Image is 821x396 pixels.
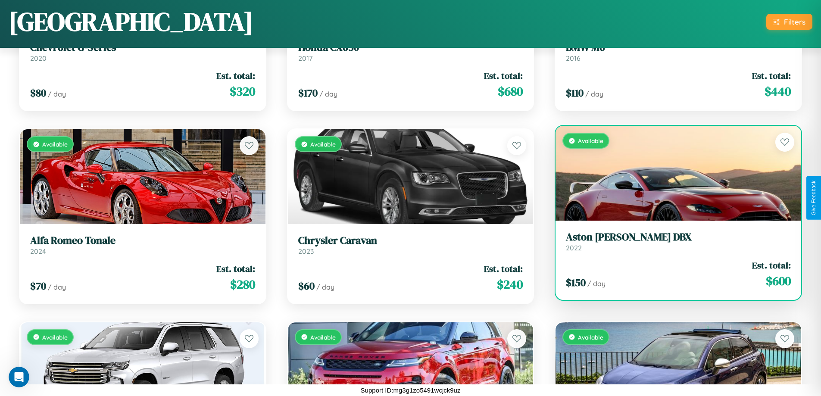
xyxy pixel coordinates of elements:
[752,69,791,82] span: Est. total:
[230,83,255,100] span: $ 320
[566,243,582,252] span: 2022
[48,90,66,98] span: / day
[310,140,336,148] span: Available
[298,41,523,62] a: Honda CX6502017
[298,247,314,256] span: 2023
[566,275,586,290] span: $ 150
[498,83,523,100] span: $ 680
[361,384,461,396] p: Support ID: mg3g1zo5491wcjck9uz
[216,69,255,82] span: Est. total:
[578,137,603,144] span: Available
[230,276,255,293] span: $ 280
[566,41,791,62] a: BMW M62016
[484,262,523,275] span: Est. total:
[765,83,791,100] span: $ 440
[566,231,791,252] a: Aston [PERSON_NAME] DBX2022
[766,14,812,30] button: Filters
[497,276,523,293] span: $ 240
[298,279,315,293] span: $ 60
[9,4,253,39] h1: [GEOGRAPHIC_DATA]
[30,41,255,62] a: Chevrolet G-Series2020
[298,234,523,256] a: Chrysler Caravan2023
[578,334,603,341] span: Available
[566,231,791,243] h3: Aston [PERSON_NAME] DBX
[30,234,255,256] a: Alfa Romeo Tonale2024
[319,90,337,98] span: / day
[484,69,523,82] span: Est. total:
[566,86,584,100] span: $ 110
[298,234,523,247] h3: Chrysler Caravan
[566,41,791,54] h3: BMW M6
[298,54,312,62] span: 2017
[30,86,46,100] span: $ 80
[48,283,66,291] span: / day
[298,41,523,54] h3: Honda CX650
[587,279,606,288] span: / day
[811,181,817,215] div: Give Feedback
[784,17,805,26] div: Filters
[752,259,791,271] span: Est. total:
[316,283,334,291] span: / day
[216,262,255,275] span: Est. total:
[585,90,603,98] span: / day
[30,247,46,256] span: 2024
[30,279,46,293] span: $ 70
[766,272,791,290] span: $ 600
[30,234,255,247] h3: Alfa Romeo Tonale
[30,41,255,54] h3: Chevrolet G-Series
[42,334,68,341] span: Available
[310,334,336,341] span: Available
[566,54,581,62] span: 2016
[42,140,68,148] span: Available
[298,86,318,100] span: $ 170
[9,367,29,387] iframe: Intercom live chat
[30,54,47,62] span: 2020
